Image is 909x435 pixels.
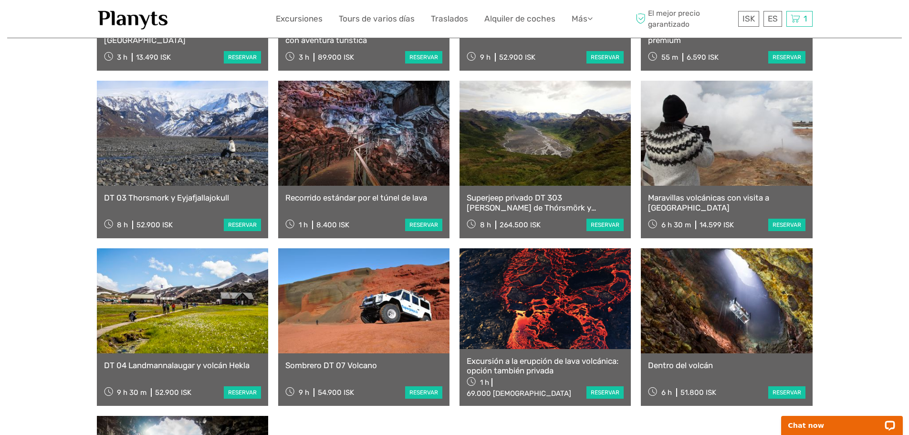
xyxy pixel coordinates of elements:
[648,193,805,212] a: Maravillas volcánicas con visita a [GEOGRAPHIC_DATA]
[687,53,719,62] div: 6.590 ISK
[661,53,678,62] span: 55 m
[661,221,691,229] span: 6 h 30 m
[97,7,169,31] img: 1453-555b4ac7-172b-4ae9-927d-298d0724a4f4_logo_small.jpg
[104,193,261,202] a: DT 03 Thorsmork y Eyjafjallajokull
[136,53,171,62] div: 13.490 ISK
[768,51,805,64] a: reservar
[224,386,261,399] a: reservar
[480,53,491,62] span: 9 h
[775,405,909,435] iframe: LiveChat chat widget
[802,14,808,23] span: 1
[136,221,173,229] div: 52.900 ISK
[285,193,442,202] a: Recorrido estándar por el túnel de lava
[480,221,491,229] span: 8 h
[763,11,782,27] div: ES
[276,12,323,26] a: Excursiones
[586,219,624,231] a: reservar
[467,389,571,398] div: 69.000 [DEMOGRAPHIC_DATA]
[405,386,442,399] a: reservar
[768,386,805,399] a: reservar
[634,8,736,29] span: El mejor precio garantizado
[299,53,309,62] span: 3 h
[768,219,805,231] a: reservar
[742,14,755,23] span: ISK
[224,219,261,231] a: reservar
[484,12,555,26] a: Alquiler de coches
[500,221,541,229] div: 264.500 ISK
[467,356,624,376] a: Excursión a la erupción de lava volcánica: opción también privada
[467,193,624,212] a: Superjeep privado DT 303 [PERSON_NAME] de Thórsmörk y Eyjafjallajökull
[316,221,349,229] div: 8.400 ISK
[586,386,624,399] a: reservar
[104,361,261,370] a: DT 04 Landmannalaugar y volcán Hekla
[405,219,442,231] a: reservar
[339,12,415,26] a: Tours de varios días
[499,53,535,62] div: 52.900 ISK
[155,388,191,397] div: 52.900 ISK
[480,378,489,387] span: 1 h
[405,51,442,64] a: reservar
[648,361,805,370] a: Dentro del volcán
[572,12,593,26] a: Más
[318,388,354,397] div: 54.900 ISK
[661,388,672,397] span: 6 h
[299,221,308,229] span: 1 h
[117,221,128,229] span: 8 h
[318,53,354,62] div: 89.900 ISK
[586,51,624,64] a: reservar
[299,388,309,397] span: 9 h
[117,388,146,397] span: 9 h 30 m
[431,12,468,26] a: Traslados
[117,53,127,62] span: 3 h
[224,51,261,64] a: reservar
[285,361,442,370] a: Sombrero DT 07 Volcano
[680,388,716,397] div: 51.800 ISK
[700,221,734,229] div: 14.599 ISK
